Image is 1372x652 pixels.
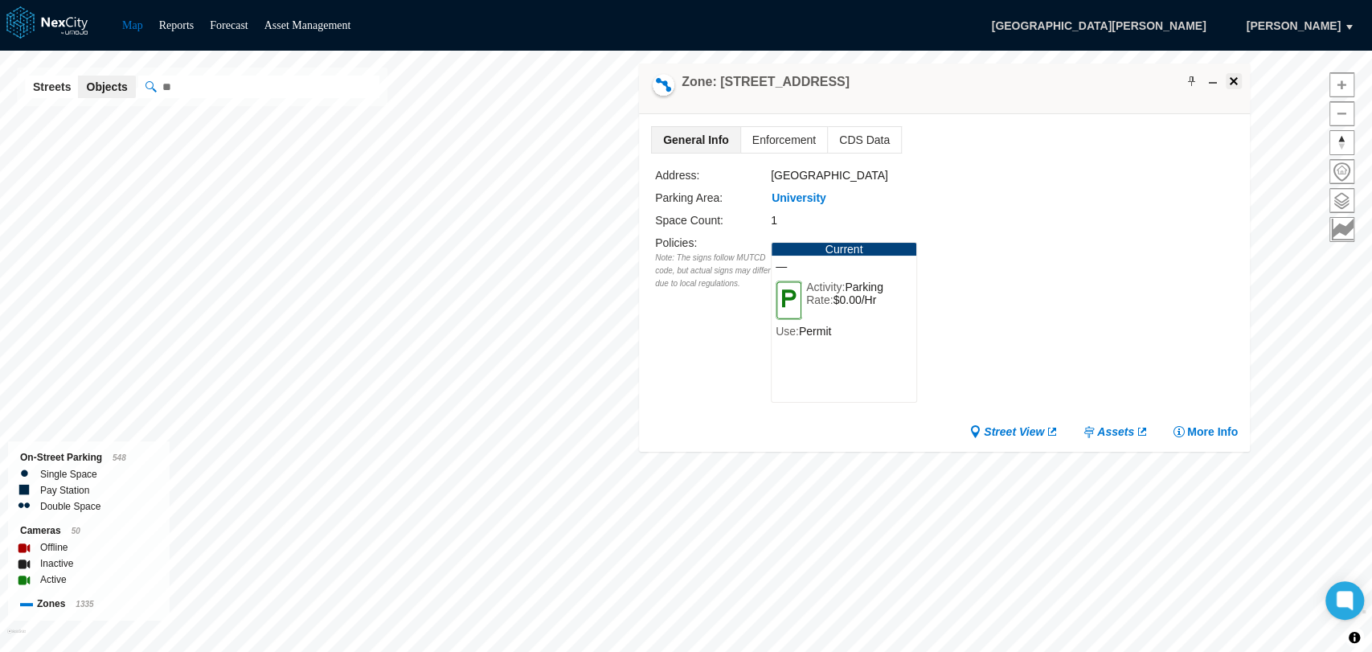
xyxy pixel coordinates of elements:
label: Inactive [40,556,73,572]
div: Note: The signs follow MUTCD code, but actual signs may differ due to local regulations. [655,252,771,290]
label: Offline [40,539,68,556]
span: Use: [776,325,799,338]
span: Permit [799,325,831,338]
button: Reset bearing to north [1329,130,1354,155]
label: Single Space [40,466,97,482]
span: Zoom out [1330,102,1354,125]
span: [PERSON_NAME] [1247,18,1341,34]
label: Space Count: [655,214,723,227]
span: Streets [33,79,71,95]
div: Current [772,243,916,256]
span: Enforcement [741,127,827,153]
span: [GEOGRAPHIC_DATA][PERSON_NAME] [974,12,1223,39]
div: Cameras [20,523,158,539]
label: Address: [655,169,699,182]
h4: Double-click to make header text selectable [682,73,850,91]
button: More Info [1173,424,1238,440]
span: Zoom in [1330,73,1354,96]
div: Zones [20,596,158,613]
a: Reports [159,19,195,31]
span: Activity: [806,281,845,293]
label: Double Space [40,498,100,515]
button: Streets [25,76,79,98]
span: General Info [652,127,740,153]
span: $0.00/Hr [833,293,876,306]
a: Assets [1083,424,1149,440]
div: [GEOGRAPHIC_DATA] [771,166,1063,184]
div: 1 [771,211,1063,229]
label: Pay Station [40,482,89,498]
button: Layers management [1329,188,1354,213]
a: Asset Management [264,19,351,31]
button: Home [1329,159,1354,184]
label: Parking Area: [655,191,723,204]
span: 548 [113,453,126,462]
a: Forecast [210,19,248,31]
button: Key metrics [1329,217,1354,242]
div: On-Street Parking [20,449,158,466]
span: Assets [1097,424,1134,440]
span: Objects [86,79,127,95]
a: Map [122,19,143,31]
span: Street View [984,424,1044,440]
span: Parking [845,281,883,293]
span: Reset bearing to north [1330,131,1354,154]
button: University [771,190,827,207]
button: Toggle attribution [1345,628,1364,647]
span: — [776,260,912,273]
button: Objects [78,76,135,98]
span: Toggle attribution [1349,629,1359,646]
a: Mapbox homepage [7,629,26,647]
span: Rate: [806,293,833,306]
label: Policies : [655,236,697,249]
span: 1335 [76,600,93,609]
span: CDS Data [828,127,901,153]
a: Street View [969,424,1059,440]
button: Zoom in [1329,72,1354,97]
label: Active [40,572,67,588]
button: Zoom out [1329,101,1354,126]
button: [PERSON_NAME] [1230,12,1358,39]
span: 50 [72,527,80,535]
span: More Info [1187,424,1238,440]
